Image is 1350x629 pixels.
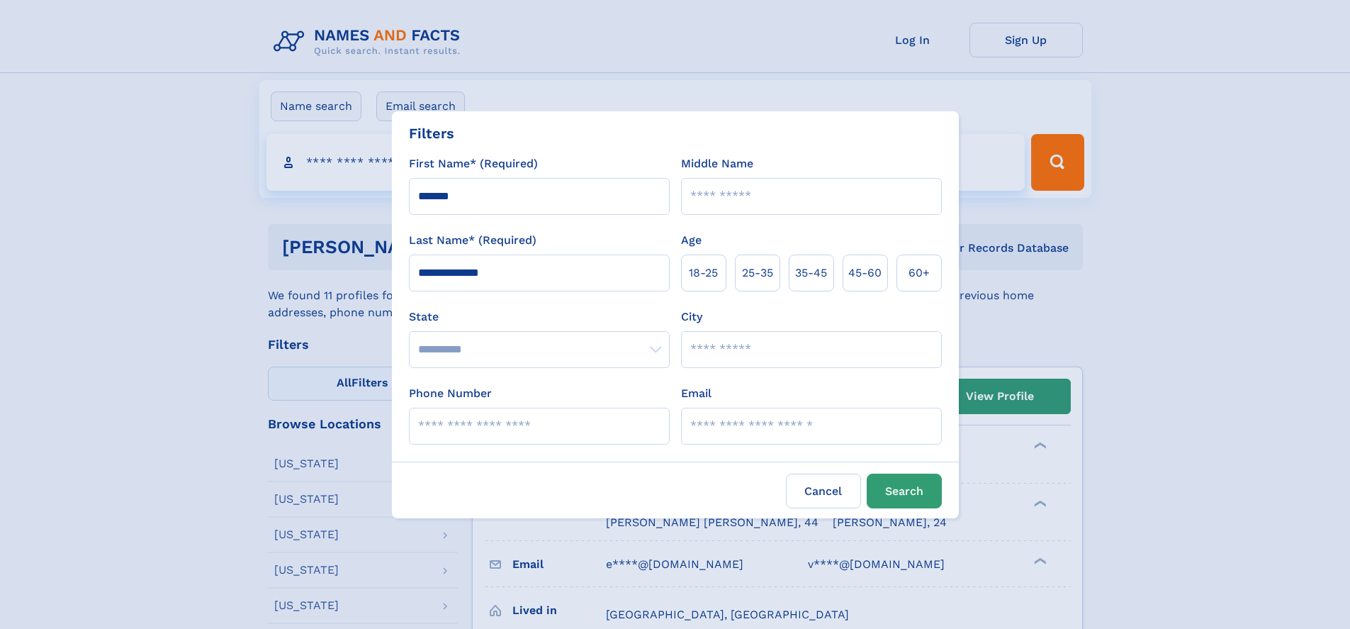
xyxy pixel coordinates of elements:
label: Last Name* (Required) [409,232,536,249]
label: Middle Name [681,155,753,172]
label: Age [681,232,702,249]
label: First Name* (Required) [409,155,538,172]
label: Phone Number [409,385,492,402]
span: 60+ [909,265,930,282]
span: 25‑35 [742,265,773,282]
label: City [681,308,702,325]
label: Cancel [786,474,861,508]
button: Search [867,474,942,508]
label: State [409,308,670,325]
div: Filters [409,123,454,144]
label: Email [681,385,711,402]
span: 18‑25 [689,265,718,282]
span: 45‑60 [848,265,882,282]
span: 35‑45 [795,265,827,282]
